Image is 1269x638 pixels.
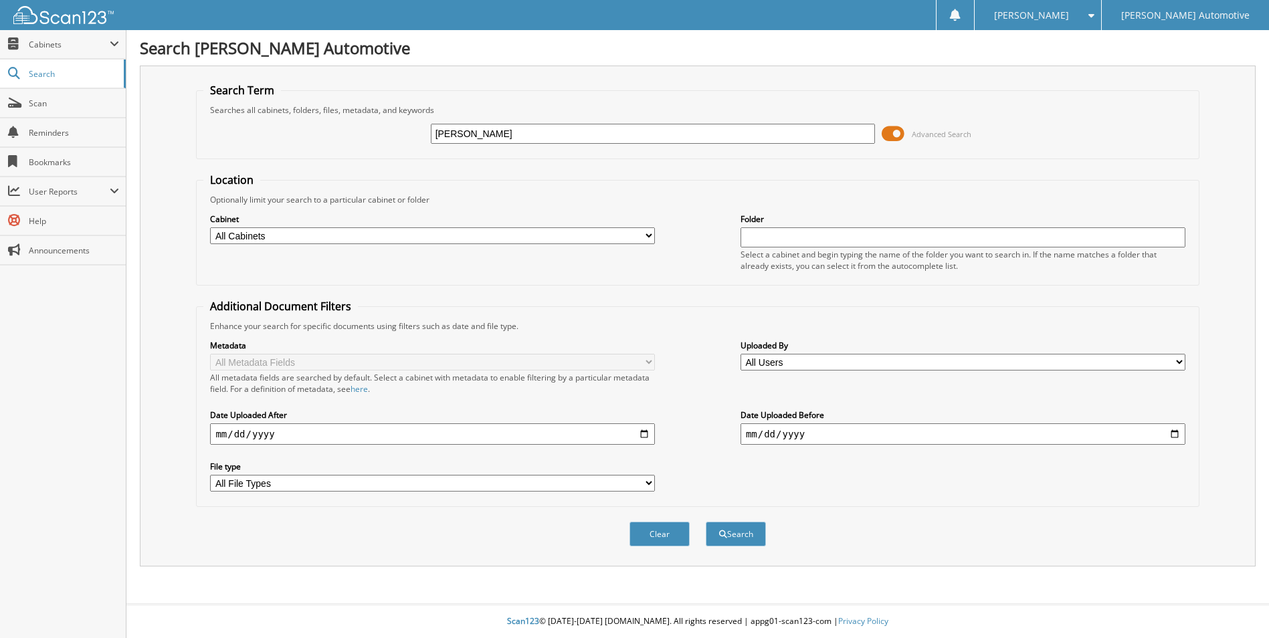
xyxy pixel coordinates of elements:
[210,372,655,395] div: All metadata fields are searched by default. Select a cabinet with metadata to enable filtering b...
[741,423,1185,445] input: end
[912,129,971,139] span: Advanced Search
[126,605,1269,638] div: © [DATE]-[DATE] [DOMAIN_NAME]. All rights reserved | appg01-scan123-com |
[203,194,1191,205] div: Optionally limit your search to a particular cabinet or folder
[741,340,1185,351] label: Uploaded By
[1202,574,1269,638] iframe: Chat Widget
[741,213,1185,225] label: Folder
[29,156,119,168] span: Bookmarks
[1121,11,1250,19] span: [PERSON_NAME] Automotive
[629,522,690,546] button: Clear
[140,37,1256,59] h1: Search [PERSON_NAME] Automotive
[706,522,766,546] button: Search
[351,383,368,395] a: here
[210,213,655,225] label: Cabinet
[29,127,119,138] span: Reminders
[203,299,358,314] legend: Additional Document Filters
[838,615,888,627] a: Privacy Policy
[29,39,110,50] span: Cabinets
[741,249,1185,272] div: Select a cabinet and begin typing the name of the folder you want to search in. If the name match...
[210,340,655,351] label: Metadata
[29,245,119,256] span: Announcements
[13,6,114,24] img: scan123-logo-white.svg
[210,423,655,445] input: start
[507,615,539,627] span: Scan123
[210,409,655,421] label: Date Uploaded After
[29,98,119,109] span: Scan
[741,409,1185,421] label: Date Uploaded Before
[210,461,655,472] label: File type
[203,320,1191,332] div: Enhance your search for specific documents using filters such as date and file type.
[203,83,281,98] legend: Search Term
[994,11,1069,19] span: [PERSON_NAME]
[29,186,110,197] span: User Reports
[203,173,260,187] legend: Location
[29,215,119,227] span: Help
[203,104,1191,116] div: Searches all cabinets, folders, files, metadata, and keywords
[29,68,117,80] span: Search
